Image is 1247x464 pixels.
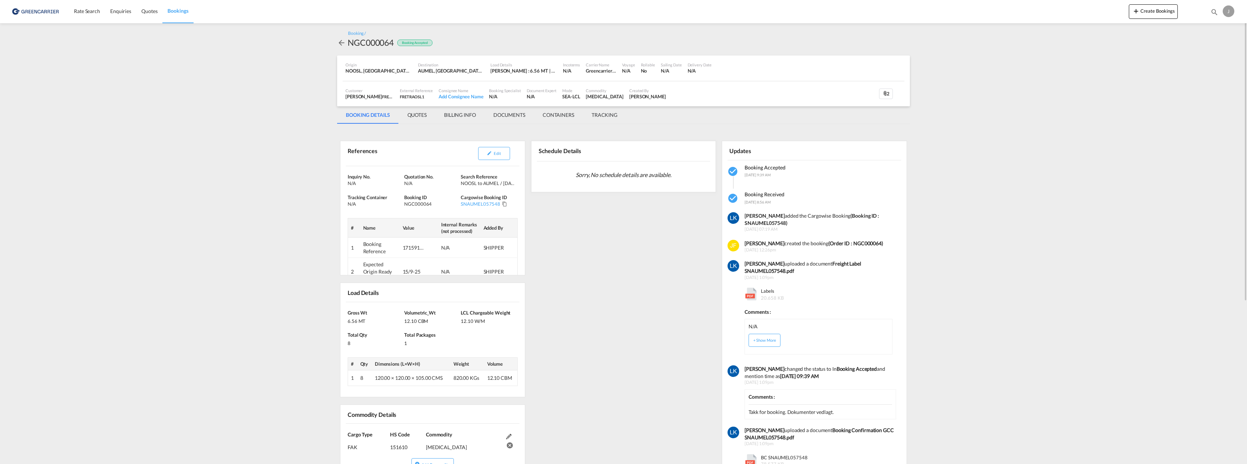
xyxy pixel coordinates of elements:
div: Updates [728,144,813,157]
div: Document Expert [527,88,557,93]
div: SNAUMEL057548 [461,201,500,207]
div: 8 [348,338,402,346]
div: Mode [562,88,580,93]
img: 5GKc0YAAAAGSURBVAMAce5+W4uYjTkAAAAASUVORK5CYII= [728,365,739,377]
td: SHIPPER [481,238,518,258]
md-icon: icon-arrow-left [337,38,346,47]
span: Quotation No. [404,174,434,180]
md-tab-item: BILLING INFO [435,106,485,124]
div: 151610 [390,438,424,451]
div: Booking Specialist [489,88,521,93]
th: Qty [357,358,372,370]
span: Inquiry No. [348,174,370,180]
div: SEA-LCL [562,93,580,100]
div: No [641,67,655,74]
div: uploaded a document [745,427,896,441]
div: [PERSON_NAME] [345,93,394,100]
td: Expected Origin Ready Date [360,258,400,286]
b: [PERSON_NAME] [745,240,784,246]
div: Carrier Name [586,62,616,67]
md-icon: icon-pencil [487,151,492,156]
span: [DATE] 1:09pm [745,275,896,281]
div: Comments : [749,393,892,405]
md-icon: icon-cancel [506,441,511,446]
md-icon: Edit [506,434,511,439]
span: FREJA Transport & Logistics AS [382,94,437,99]
md-tab-item: BOOKING DETAILS [337,106,399,124]
span: LCL Chargeable Weight [461,310,510,316]
div: uploaded a document [745,260,896,274]
span: 820.00 KGs [453,375,479,381]
span: [DATE] 9:39 AM [745,173,771,177]
div: added the Cargowise Booking [745,212,896,226]
div: References [346,144,431,163]
th: # [348,218,360,237]
span: Total Qty [348,332,367,338]
div: FAK [348,438,390,451]
div: N/A [489,93,521,100]
md-icon: icon-magnify [1210,8,1218,16]
div: N/A [749,323,758,330]
div: Jakub Flemming [629,93,666,100]
span: Cargo Type [348,431,372,438]
div: Consignee Name [439,88,483,93]
div: Fish Oil [586,93,623,100]
div: Add Consignee Name [439,93,483,100]
span: Tracking Container [348,194,387,200]
div: 15/9-25 [403,268,424,275]
span: FRETRAOSL1 [400,94,424,99]
div: Booking / [348,30,366,37]
div: Comments : [745,305,892,316]
button: + Show More [749,334,780,347]
div: N/A [622,67,635,74]
div: Takk for booking. Dokumenter vedlagt. [749,408,892,416]
div: Commodity [586,88,623,93]
td: 1 [348,370,357,386]
div: Commodity Details [346,408,431,420]
b: Freight Label SNAUMEL057548.pdf [745,260,861,274]
span: Sorry, No schedule details are available. [573,168,674,182]
div: Load Details [490,62,557,67]
md-pagination-wrapper: Use the left and right arrow keys to navigate between tabs [337,106,626,124]
div: Booking Accepted [397,40,432,46]
span: [DATE] 1:09pm [745,441,896,447]
div: 12.10 W/M [461,316,515,324]
b: Booking Accepted [837,366,877,372]
span: [DATE] 12:26pm [745,247,896,253]
span: Commodity [426,431,452,438]
span: Booking Accepted [745,164,786,171]
b: Booking Confirmation GCC SNAUMEL057548.pdf [745,427,894,440]
span: Labels [759,288,783,301]
div: AUMEL, Melbourne, Australia, Oceania, Oceania [418,67,485,74]
md-tab-item: DOCUMENTS [485,106,534,124]
div: Greencarrier Consolidators [586,67,616,74]
b: [PERSON_NAME] [745,260,784,267]
div: created the booking [745,240,896,247]
div: NOOSL, Oslo, Norway, Northern Europe, Europe [345,67,412,74]
span: Rate Search [74,8,100,14]
span: Total Packages [404,332,436,338]
div: 2 [879,89,893,99]
td: SHIPPER [481,258,518,286]
div: N/A [661,67,682,74]
div: J [1223,5,1234,17]
div: N/A [563,67,571,74]
div: N/A [441,244,463,251]
b: [DATE] 09:39 AM [780,373,819,379]
div: N/A [348,201,402,207]
td: Booking Reference [360,238,400,258]
img: 5GKc0YAAAAGSURBVAMAce5+W4uYjTkAAAAASUVORK5CYII= [728,212,739,224]
span: Search Reference [461,174,497,180]
span: Booking Received [745,191,784,197]
div: Rollable [641,62,655,67]
div: Schedule Details [537,144,622,158]
span: [DATE] 07:19 AM [745,226,896,233]
div: [PERSON_NAME] : 6.56 MT | Volumetric Wt : 12.10 CBM | Chargeable Wt : 12.10 W/M [490,67,557,74]
span: [DATE] 8:56 AM [745,200,771,204]
md-icon: Click to Copy [502,201,507,206]
div: 1 [404,338,459,346]
div: External Reference [400,88,433,93]
th: Weight [451,358,484,370]
md-icon: icon-checkbox-marked-circle [728,193,739,204]
span: HS Code [390,431,409,438]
